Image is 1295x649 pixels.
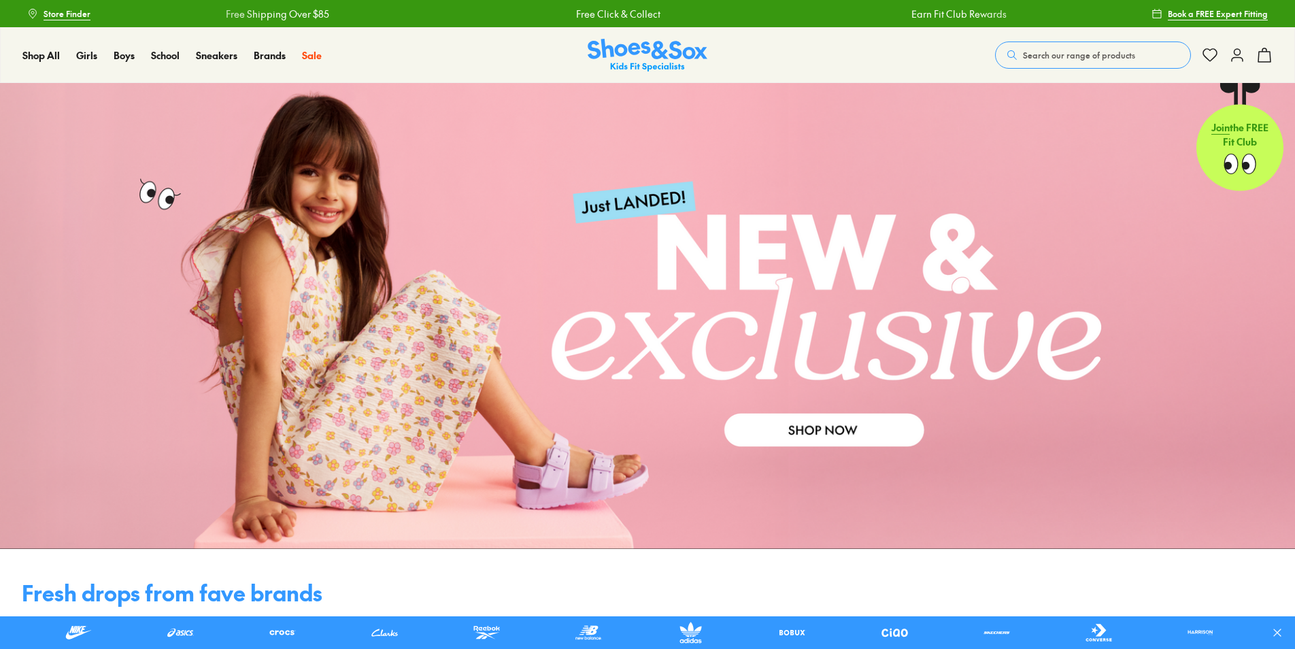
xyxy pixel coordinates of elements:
a: Shoes & Sox [588,39,707,72]
span: Join [1211,120,1230,134]
span: Girls [76,48,97,62]
p: the FREE Fit Club [1196,110,1283,160]
a: Book a FREE Expert Fitting [1151,1,1268,26]
span: Store Finder [44,7,90,20]
span: Shop All [22,48,60,62]
span: Book a FREE Expert Fitting [1168,7,1268,20]
a: Girls [76,48,97,63]
span: School [151,48,180,62]
span: Sale [302,48,322,62]
a: Sale [302,48,322,63]
a: Jointhe FREE Fit Club [1196,82,1283,191]
button: Search our range of products [995,41,1191,69]
a: Store Finder [27,1,90,26]
span: Brands [254,48,286,62]
a: Free Shipping Over $85 [222,7,326,21]
a: Brands [254,48,286,63]
a: School [151,48,180,63]
a: Shop All [22,48,60,63]
img: SNS_Logo_Responsive.svg [588,39,707,72]
span: Sneakers [196,48,237,62]
a: Boys [114,48,135,63]
span: Boys [114,48,135,62]
a: Sneakers [196,48,237,63]
a: Earn Fit Club Rewards [909,7,1004,21]
span: Search our range of products [1023,49,1135,61]
a: Free Click & Collect [573,7,658,21]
